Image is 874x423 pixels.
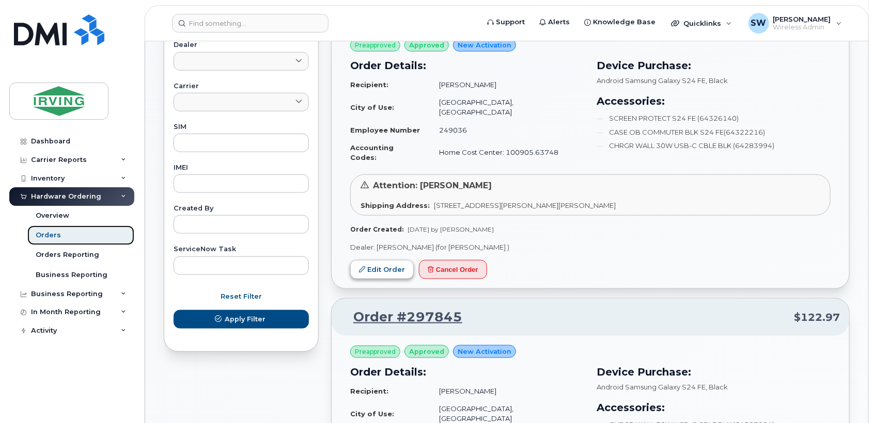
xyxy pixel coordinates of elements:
li: CASE OB COMMUTER BLK S24 FE(64322216) [597,127,831,137]
a: Edit Order [350,260,414,279]
span: Apply Filter [225,314,266,324]
input: Find something... [172,14,329,32]
a: Knowledge Base [577,12,663,32]
label: ServiceNow Task [174,246,309,253]
label: SIM [174,124,309,131]
label: IMEI [174,165,309,171]
strong: City of Use: [350,410,394,418]
label: Carrier [174,83,309,90]
div: Sherry Wood [741,13,849,34]
td: [PERSON_NAME] [430,382,584,400]
a: Order #297845 [341,308,462,327]
span: Wireless Admin [773,23,831,31]
strong: City of Use: [350,103,394,111]
span: Android Samsung Galaxy S24 FE [597,76,706,85]
a: Alerts [532,12,577,32]
h3: Accessories: [597,93,831,109]
h3: Order Details: [350,58,584,73]
span: Alerts [548,17,570,27]
button: Reset Filter [174,287,309,306]
a: Support [480,12,532,32]
span: Android Samsung Galaxy S24 FE [597,383,706,391]
li: CHRGR WALL 30W USB-C CBLE BLK (64283994) [597,141,831,151]
td: Home Cost Center: 100905.63748 [430,139,584,166]
span: [DATE] by [PERSON_NAME] [408,225,494,233]
h3: Device Purchase: [597,58,831,73]
h3: Device Purchase: [597,364,831,380]
strong: Recipient: [350,80,388,89]
span: Preapproved [355,41,396,50]
span: , Black [706,76,728,85]
button: Cancel Order [419,260,487,279]
span: New Activation [458,347,511,356]
button: Apply Filter [174,310,309,329]
span: $122.97 [794,310,840,325]
span: Reset Filter [221,291,262,301]
span: Quicklinks [683,19,721,27]
span: , Black [706,383,728,391]
td: [PERSON_NAME] [430,76,584,94]
span: SW [751,17,767,29]
label: Dealer [174,42,309,48]
td: 249036 [430,121,584,139]
span: Attention: [PERSON_NAME] [373,181,492,190]
strong: Order Created: [350,225,403,233]
span: Knowledge Base [593,17,655,27]
span: approved [409,347,444,356]
strong: Recipient: [350,387,388,395]
div: Quicklinks [664,13,739,34]
td: [GEOGRAPHIC_DATA], [GEOGRAPHIC_DATA] [430,93,584,121]
span: New Activation [458,40,511,50]
label: Created By [174,205,309,212]
strong: Accounting Codes: [350,143,394,161]
h3: Order Details: [350,364,584,380]
span: Support [496,17,525,27]
strong: Employee Number [350,126,420,134]
h3: Accessories: [597,400,831,415]
span: Preapproved [355,347,396,356]
span: [PERSON_NAME] [773,15,831,23]
p: Dealer: [PERSON_NAME] (for [PERSON_NAME] ) [350,242,831,252]
span: approved [409,40,444,50]
span: [STREET_ADDRESS][PERSON_NAME][PERSON_NAME] [434,201,616,209]
strong: Shipping Address: [361,201,430,209]
li: SCREEN PROTECT S24 FE (64326140) [597,113,831,123]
